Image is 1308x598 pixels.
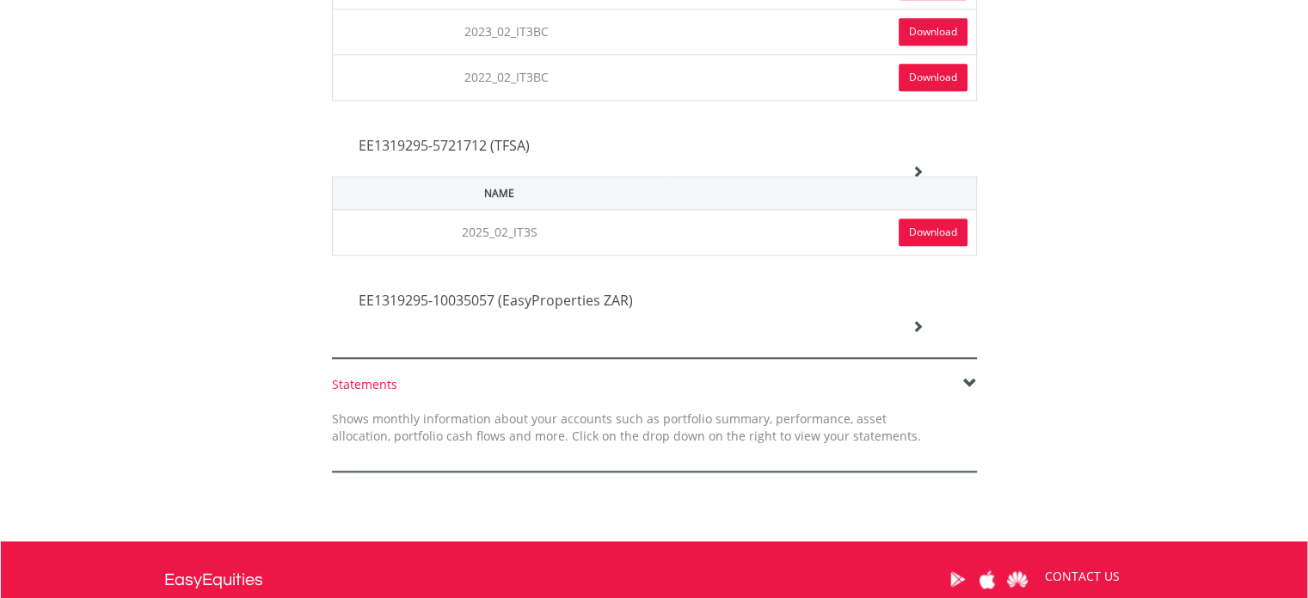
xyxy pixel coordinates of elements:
[332,55,680,101] td: 2022_02_IT3BC
[332,210,666,256] td: 2025_02_IT3S
[332,9,680,55] td: 2023_02_IT3BC
[899,219,967,246] a: Download
[319,410,934,445] div: Shows monthly information about your accounts such as portfolio summary, performance, asset alloc...
[359,291,633,310] span: EE1319295-10035057 (EasyProperties ZAR)
[899,64,967,91] a: Download
[332,376,977,393] div: Statements
[332,177,666,210] th: Name
[359,136,530,155] span: EE1319295-5721712 (TFSA)
[899,18,967,46] a: Download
